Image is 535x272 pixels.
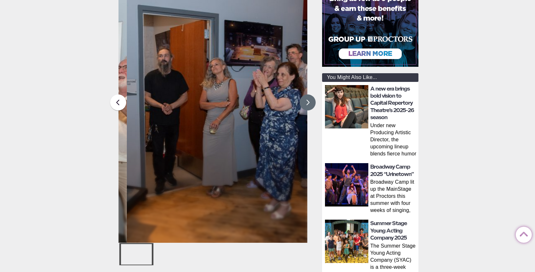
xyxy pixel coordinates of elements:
[325,163,368,206] img: thumbnail: Broadway Camp 2025 “Urinetown”
[370,164,414,177] a: Broadway Camp 2025 “Urinetown”
[322,73,418,82] div: You Might Also Like...
[325,85,368,128] img: thumbnail: A new era brings bold vision to Capital Repertory Theatre’s 2025-26 season
[370,179,417,215] p: Broadway Camp lit up the MainStage at Proctors this summer with four weeks of singing, dancing, a...
[370,86,414,121] a: A new era brings bold vision to Capital Repertory Theatre’s 2025-26 season
[110,94,126,110] button: Previous slide
[325,220,368,263] img: thumbnail: Summer Stage Young Acting Company 2025
[370,220,407,241] a: Summer Stage Young Acting Company 2025
[370,122,417,159] p: Under new Producing Artistic Director, the upcoming lineup blends fierce humor and dazzling theat...
[300,94,316,110] button: Next slide
[516,227,529,240] a: Back to Top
